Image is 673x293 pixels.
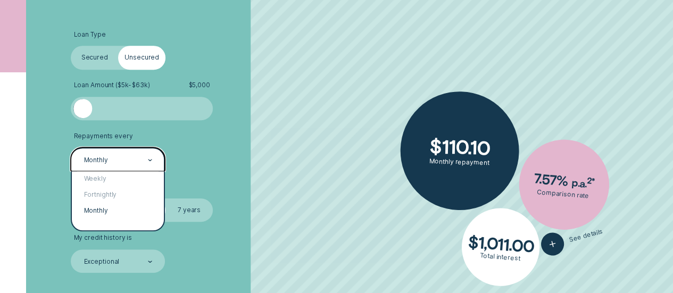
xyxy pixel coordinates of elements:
div: Exceptional [84,257,120,265]
label: 7 years [165,198,213,222]
button: See details [538,220,605,258]
div: Monthly [72,203,164,219]
span: See details [568,228,603,244]
label: Secured [71,46,118,69]
div: Weekly [72,171,164,187]
span: Loan Amount ( $5k - $63k ) [73,81,149,89]
div: Fortnightly [72,187,164,203]
span: $ 5,000 [188,81,210,89]
span: Loan Type [73,31,105,39]
span: Repayments every [73,132,132,140]
label: Unsecured [118,46,165,69]
span: My credit history is [73,234,132,242]
div: Monthly [84,156,108,164]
